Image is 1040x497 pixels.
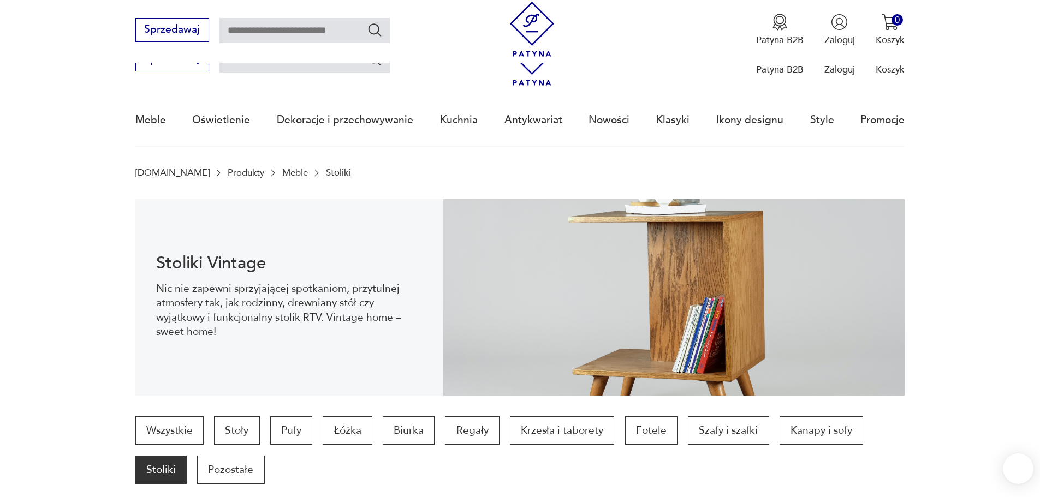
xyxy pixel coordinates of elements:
[876,34,905,46] p: Koszyk
[688,416,769,445] a: Szafy i szafki
[504,95,562,145] a: Antykwariat
[504,2,560,57] img: Patyna - sklep z meblami i dekoracjami vintage
[892,14,903,26] div: 0
[882,14,899,31] img: Ikona koszyka
[824,34,855,46] p: Zaloguj
[228,167,264,178] a: Produkty
[214,416,259,445] a: Stoły
[824,63,855,76] p: Zaloguj
[326,167,351,178] p: Stoliki
[282,167,308,178] a: Meble
[656,95,690,145] a: Klasyki
[135,167,210,178] a: [DOMAIN_NAME]
[876,63,905,76] p: Koszyk
[756,63,804,76] p: Patyna B2B
[367,51,383,67] button: Szukaj
[367,22,383,38] button: Szukaj
[135,456,187,484] a: Stoliki
[1003,453,1033,484] iframe: Smartsupp widget button
[860,95,905,145] a: Promocje
[824,14,855,46] button: Zaloguj
[270,416,312,445] a: Pufy
[135,95,166,145] a: Meble
[625,416,678,445] a: Fotele
[756,14,804,46] a: Ikona medaluPatyna B2B
[323,416,372,445] a: Łóżka
[277,95,413,145] a: Dekoracje i przechowywanie
[716,95,783,145] a: Ikony designu
[156,255,422,271] h1: Stoliki Vintage
[197,456,264,484] a: Pozostałe
[383,416,435,445] a: Biurka
[510,416,614,445] a: Krzesła i taborety
[192,95,250,145] a: Oświetlenie
[135,26,209,35] a: Sprzedawaj
[589,95,629,145] a: Nowości
[756,34,804,46] p: Patyna B2B
[771,14,788,31] img: Ikona medalu
[135,56,209,64] a: Sprzedawaj
[135,18,209,42] button: Sprzedawaj
[156,282,422,339] p: Nic nie zapewni sprzyjającej spotkaniom, przytulnej atmosfery tak, jak rodzinny, drewniany stół c...
[445,416,499,445] a: Regały
[440,95,478,145] a: Kuchnia
[831,14,848,31] img: Ikonka użytkownika
[756,14,804,46] button: Patyna B2B
[443,199,905,396] img: 2a258ee3f1fcb5f90a95e384ca329760.jpg
[876,14,905,46] button: 0Koszyk
[810,95,834,145] a: Style
[780,416,863,445] a: Kanapy i sofy
[135,416,204,445] a: Wszystkie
